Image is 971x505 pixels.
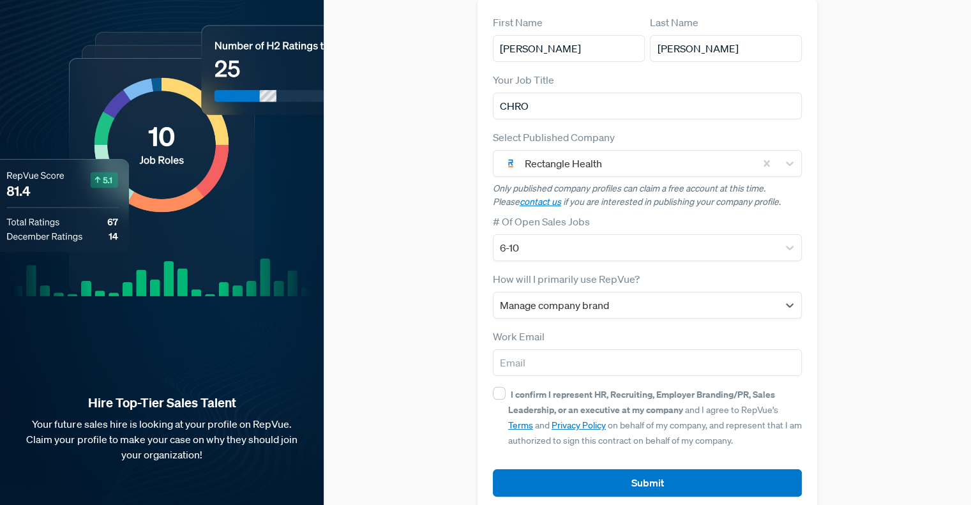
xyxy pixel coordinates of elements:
[508,389,802,446] span: and I agree to RepVue’s and on behalf of my company, and represent that I am authorized to sign t...
[508,388,775,416] strong: I confirm I represent HR, Recruiting, Employer Branding/PR, Sales Leadership, or an executive at ...
[493,349,802,376] input: Email
[493,15,543,30] label: First Name
[493,329,545,344] label: Work Email
[493,214,590,229] label: # Of Open Sales Jobs
[650,35,802,62] input: Last Name
[552,419,606,431] a: Privacy Policy
[493,35,645,62] input: First Name
[650,15,698,30] label: Last Name
[493,469,802,497] button: Submit
[493,130,615,145] label: Select Published Company
[493,72,554,87] label: Your Job Title
[20,416,303,462] p: Your future sales hire is looking at your profile on RepVue. Claim your profile to make your case...
[493,182,802,209] p: Only published company profiles can claim a free account at this time. Please if you are interest...
[508,419,533,431] a: Terms
[520,196,561,207] a: contact us
[493,93,802,119] input: Title
[503,156,518,171] img: Rectangle Health
[20,395,303,411] strong: Hire Top-Tier Sales Talent
[493,271,640,287] label: How will I primarily use RepVue?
